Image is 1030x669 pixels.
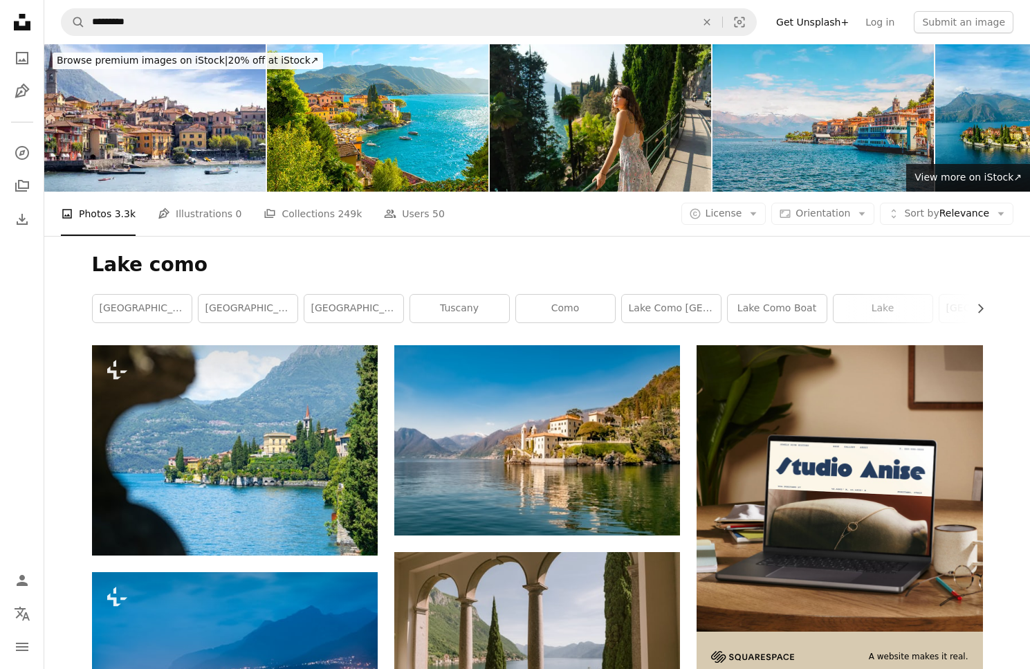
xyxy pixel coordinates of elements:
[338,206,362,221] span: 249k
[869,651,968,663] span: A website makes it real.
[712,44,934,192] img: Serenity in Varenna: Tranquil Charm of Como Lake and Bellagio, Italy
[904,208,939,219] span: Sort by
[304,295,403,322] a: [GEOGRAPHIC_DATA]
[57,55,319,66] span: 20% off at iStock ↗
[706,208,742,219] span: License
[516,295,615,322] a: como
[768,11,857,33] a: Get Unsplash+
[93,295,192,322] a: [GEOGRAPHIC_DATA]
[857,11,903,33] a: Log in
[432,206,445,221] span: 50
[92,253,983,277] h1: Lake como
[57,55,228,66] span: Browse premium images on iStock |
[8,139,36,167] a: Explore
[796,208,850,219] span: Orientation
[914,11,1013,33] button: Submit an image
[267,44,488,192] img: The coastline of the picturesque and colorful village of Varenna, Italy, on the shores of Lake Co...
[92,443,378,456] a: A view of a body of water with a mountain in the background
[384,192,445,236] a: Users 50
[914,172,1022,183] span: View more on iStock ↗
[394,641,680,653] a: a row of potted plants sitting on the side of a building
[8,633,36,661] button: Menu
[697,345,982,631] img: file-1705123271268-c3eaf6a79b21image
[264,192,362,236] a: Collections 249k
[8,567,36,594] a: Log in / Sign up
[968,295,983,322] button: scroll list to the right
[394,345,680,535] img: white concrete building near body of water during daytime
[728,295,827,322] a: lake como boat
[394,434,680,446] a: white concrete building near body of water during daytime
[44,44,266,192] img: Holidays in Italy - Scenic view of Lake Como and the tourist town of Varenna
[8,600,36,627] button: Language
[158,192,241,236] a: Illustrations 0
[236,206,242,221] span: 0
[8,172,36,200] a: Collections
[490,44,711,192] img: Woman exploring Bellagio at lake Como in summer
[711,651,794,663] img: file-1705255347840-230a6ab5bca9image
[44,44,331,77] a: Browse premium images on iStock|20% off at iStock↗
[692,9,722,35] button: Clear
[834,295,932,322] a: lake
[622,295,721,322] a: lake como [GEOGRAPHIC_DATA]
[199,295,297,322] a: [GEOGRAPHIC_DATA]
[8,77,36,105] a: Illustrations
[904,207,989,221] span: Relevance
[681,203,766,225] button: License
[92,345,378,555] img: A view of a body of water with a mountain in the background
[880,203,1013,225] button: Sort byRelevance
[771,203,874,225] button: Orientation
[410,295,509,322] a: tuscany
[62,9,85,35] button: Search Unsplash
[61,8,757,36] form: Find visuals sitewide
[8,44,36,72] a: Photos
[8,205,36,233] a: Download History
[906,164,1030,192] a: View more on iStock↗
[723,9,756,35] button: Visual search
